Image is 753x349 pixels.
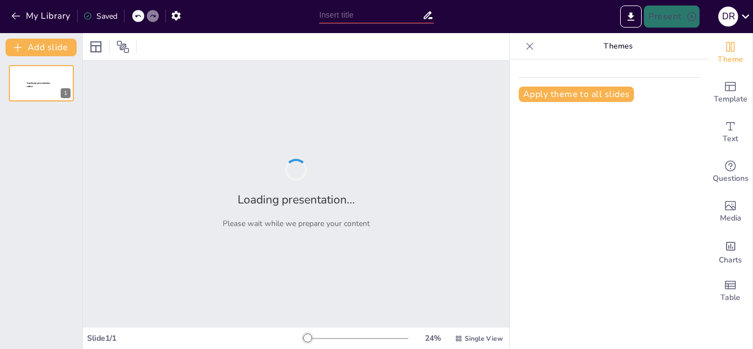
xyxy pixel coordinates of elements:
p: Themes [539,33,697,60]
span: Questions [713,173,749,185]
button: D R [718,6,738,28]
span: Sendsteps presentation editor [27,82,50,88]
button: My Library [8,7,75,25]
div: D R [718,7,738,26]
input: Insert title [319,7,422,23]
div: Slide 1 / 1 [87,333,303,343]
p: Please wait while we prepare your content [223,218,370,229]
div: Layout [87,38,105,56]
div: Add text boxes [708,112,752,152]
span: Media [720,212,741,224]
span: Charts [719,254,742,266]
div: Get real-time input from your audience [708,152,752,192]
span: Text [723,133,738,145]
span: Theme [718,53,743,66]
button: Add slide [6,39,77,56]
div: 1 [9,65,74,101]
div: 1 [61,88,71,98]
div: 24 % [419,333,446,343]
span: Position [116,40,130,53]
span: Template [714,93,747,105]
div: Add ready made slides [708,73,752,112]
button: Export to PowerPoint [620,6,642,28]
div: Add a table [708,271,752,311]
button: Apply theme to all slides [519,87,634,102]
div: Add charts and graphs [708,232,752,271]
div: Change the overall theme [708,33,752,73]
div: Add images, graphics, shapes or video [708,192,752,232]
span: Table [720,292,740,304]
h2: Loading presentation... [238,192,355,207]
div: Saved [83,11,117,22]
button: Present [644,6,699,28]
span: Single View [465,334,503,343]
